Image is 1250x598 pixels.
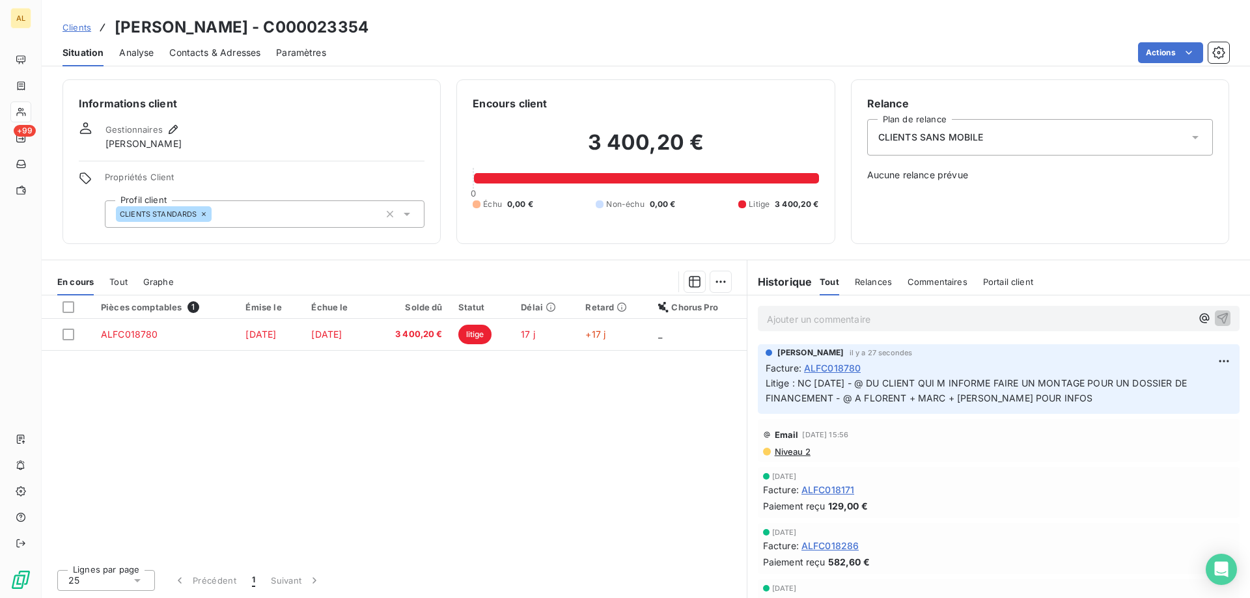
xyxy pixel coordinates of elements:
[983,277,1033,287] span: Portail client
[165,567,244,594] button: Précédent
[850,349,913,357] span: il y a 27 secondes
[105,172,424,190] span: Propriétés Client
[57,277,94,287] span: En cours
[855,277,892,287] span: Relances
[766,377,1189,403] span: Litige : NC [DATE] - @ DU CLIENT QUI M INFORME FAIRE UN MONTAGE POUR UN DOSSIER DE FINANCEMENT - ...
[68,574,79,587] span: 25
[763,555,826,569] span: Paiement reçu
[820,277,839,287] span: Tout
[101,301,230,313] div: Pièces comptables
[311,329,342,340] span: [DATE]
[908,277,967,287] span: Commentaires
[483,198,502,210] span: Échu
[378,328,443,341] span: 3 400,20 €
[585,329,605,340] span: +17 j
[878,131,984,144] span: CLIENTS SANS MOBILE
[187,301,199,313] span: 1
[473,129,818,169] h2: 3 400,20 €
[521,302,570,312] div: Délai
[867,169,1213,182] span: Aucune relance prévue
[507,198,533,210] span: 0,00 €
[378,302,443,312] div: Solde dû
[766,361,801,375] span: Facture :
[828,555,870,569] span: 582,60 €
[1138,42,1203,63] button: Actions
[1206,554,1237,585] div: Open Intercom Messenger
[10,8,31,29] div: AL
[143,277,174,287] span: Graphe
[119,46,154,59] span: Analyse
[62,22,91,33] span: Clients
[101,329,158,340] span: ALFC018780
[473,96,547,111] h6: Encours client
[62,21,91,34] a: Clients
[763,483,799,496] span: Facture :
[10,569,31,590] img: Logo LeanPay
[867,96,1213,111] h6: Relance
[749,198,770,210] span: Litige
[801,539,859,552] span: ALFC018286
[763,539,799,552] span: Facture :
[471,188,476,198] span: 0
[775,429,799,440] span: Email
[245,329,276,340] span: [DATE]
[311,302,362,312] div: Échue le
[252,574,255,587] span: 1
[14,125,36,137] span: +99
[772,472,797,480] span: [DATE]
[772,528,797,536] span: [DATE]
[802,431,848,439] span: [DATE] 15:56
[105,137,182,150] span: [PERSON_NAME]
[276,46,326,59] span: Paramètres
[772,584,797,592] span: [DATE]
[79,96,424,111] h6: Informations client
[606,198,644,210] span: Non-échu
[650,198,676,210] span: 0,00 €
[658,302,738,312] div: Chorus Pro
[773,446,811,457] span: Niveau 2
[245,302,296,312] div: Émise le
[777,347,844,359] span: [PERSON_NAME]
[115,16,368,39] h3: [PERSON_NAME] - C000023354
[169,46,260,59] span: Contacts & Adresses
[801,483,855,496] span: ALFC018171
[747,274,812,290] h6: Historique
[458,325,492,344] span: litige
[521,329,535,340] span: 17 j
[212,208,222,220] input: Ajouter une valeur
[105,124,163,135] span: Gestionnaires
[804,361,861,375] span: ALFC018780
[828,499,868,513] span: 129,00 €
[62,46,104,59] span: Situation
[585,302,643,312] div: Retard
[263,567,329,594] button: Suivant
[458,302,506,312] div: Statut
[109,277,128,287] span: Tout
[244,567,263,594] button: 1
[658,329,662,340] span: _
[775,198,819,210] span: 3 400,20 €
[120,210,197,218] span: CLIENTS STANDARDS
[763,499,826,513] span: Paiement reçu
